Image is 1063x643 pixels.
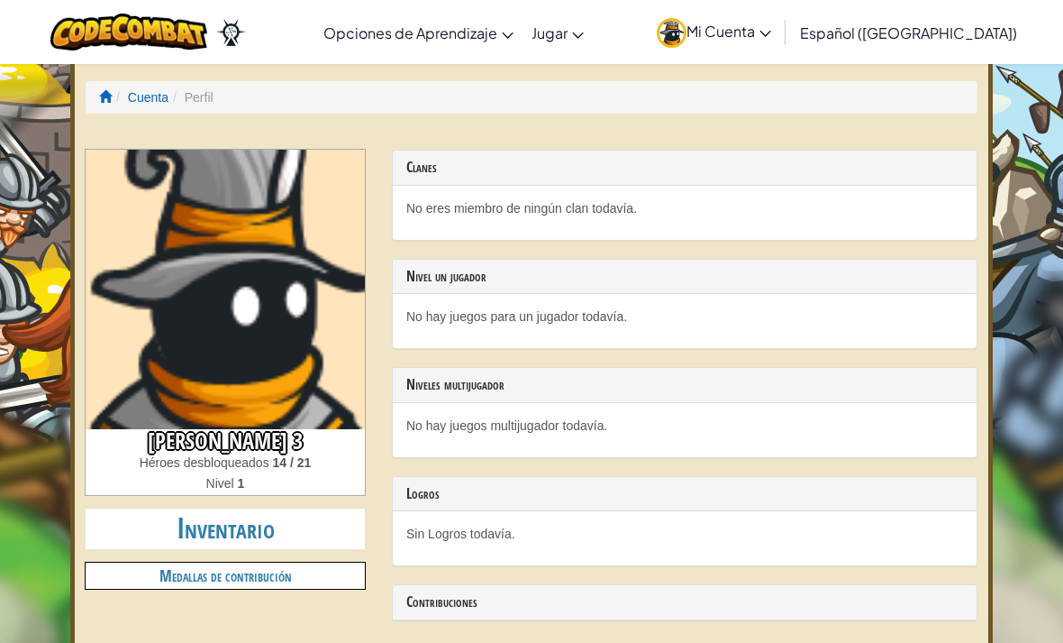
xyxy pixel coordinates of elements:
span: Español ([GEOGRAPHIC_DATA]) [800,23,1017,42]
strong: 14 / 21 [273,455,312,470]
a: Opciones de Aprendizaje [314,8,522,57]
a: Mi Cuenta [648,4,780,60]
img: avatar [657,18,686,48]
p: No eres miembro de ningún clan todavía. [406,199,963,217]
a: Español ([GEOGRAPHIC_DATA]) [791,8,1026,57]
img: CodeCombat logo [50,14,208,51]
span: Mi Cuenta [686,22,771,41]
h3: Niveles multijugador [406,377,963,393]
h3: Contribuciones [406,594,963,611]
h3: Logros [406,486,963,502]
strong: 1 [238,476,245,491]
span: Héroes desbloqueados [140,455,273,470]
li: Perfil [168,88,214,106]
h3: [PERSON_NAME] 3 [86,429,365,454]
p: No hay juegos multijugador todavía. [406,417,963,435]
h4: Medallas de contribución [86,563,365,589]
p: Sin Logros todavía. [406,525,963,543]
img: Ozaria [216,19,245,46]
h2: Inventario [86,509,365,549]
span: Opciones de Aprendizaje [323,23,497,42]
h3: Nivel un jugador [406,269,963,285]
a: Cuenta [128,90,168,105]
p: No hay juegos para un jugador todavía. [406,308,963,326]
span: Jugar [531,23,568,42]
span: Nivel [206,476,238,491]
a: Jugar [522,8,593,57]
h3: Clanes [406,160,963,176]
